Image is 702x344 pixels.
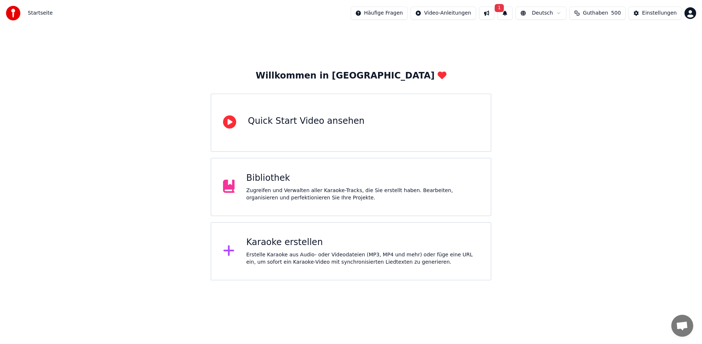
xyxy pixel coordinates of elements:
div: Einstellungen [642,9,677,17]
button: Video-Anleitungen [411,7,476,20]
a: Chat öffnen [671,315,693,337]
span: 500 [611,9,621,17]
div: Bibliothek [246,172,479,184]
div: Quick Start Video ansehen [248,115,365,127]
img: youka [6,6,20,20]
span: Guthaben [583,9,608,17]
button: 1 [497,7,513,20]
div: Willkommen in [GEOGRAPHIC_DATA] [256,70,446,82]
div: Erstelle Karaoke aus Audio- oder Videodateien (MP3, MP4 und mehr) oder füge eine URL ein, um sofo... [246,251,479,266]
span: 1 [495,4,504,12]
div: Karaoke erstellen [246,237,479,248]
span: Startseite [28,9,53,17]
nav: breadcrumb [28,9,53,17]
button: Guthaben500 [569,7,626,20]
button: Einstellungen [629,7,682,20]
button: Häufige Fragen [351,7,408,20]
div: Zugreifen und Verwalten aller Karaoke-Tracks, die Sie erstellt haben. Bearbeiten, organisieren un... [246,187,479,202]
